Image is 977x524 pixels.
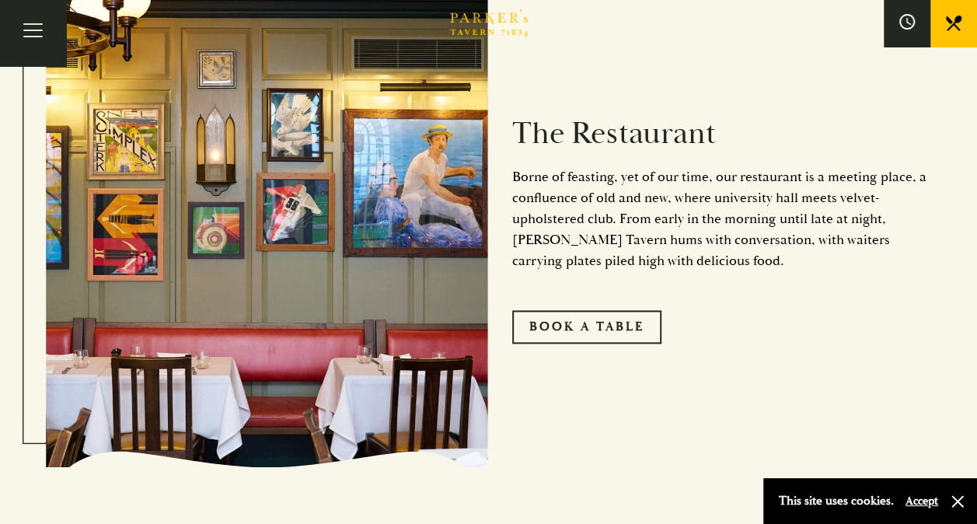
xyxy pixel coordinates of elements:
[512,115,932,152] h2: The Restaurant
[950,494,965,509] button: Close and accept
[512,310,661,343] a: Book A Table
[905,494,938,508] button: Accept
[512,166,932,271] p: Borne of feasting, yet of our time, our restaurant is a meeting place, a confluence of old and ne...
[779,490,894,512] p: This site uses cookies.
